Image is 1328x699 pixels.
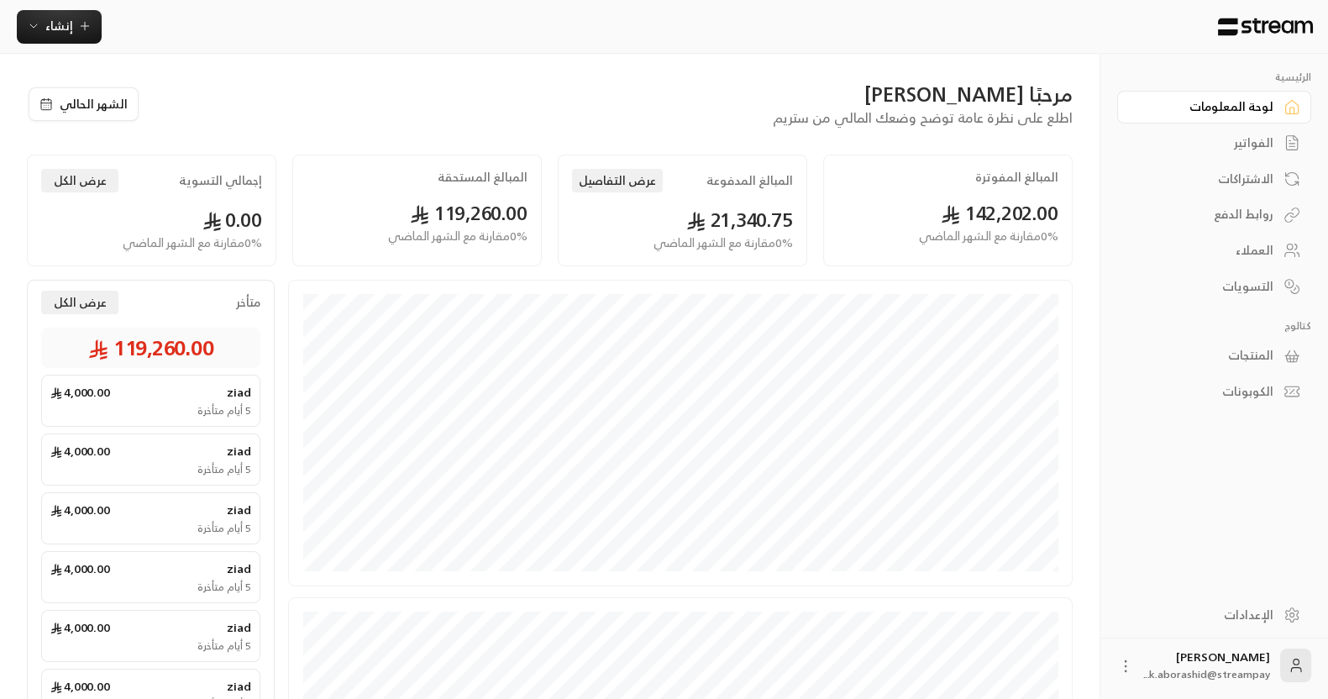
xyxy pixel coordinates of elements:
[227,384,251,401] span: ziad
[388,228,528,245] span: 0 % مقارنة مع الشهر الماضي
[1138,206,1273,223] div: روابط الدفع
[975,169,1058,186] h2: المبالغ المفوترة
[227,443,251,460] span: ziad
[50,678,110,695] span: 4,000.00
[1144,649,1270,682] div: [PERSON_NAME]
[1144,665,1270,683] span: k.aborashid@streampay...
[50,619,110,636] span: 4,000.00
[50,384,110,401] span: 4,000.00
[410,196,528,230] span: 119,260.00
[1117,71,1311,84] p: الرئيسية
[1117,162,1311,195] a: الاشتراكات
[157,81,1073,108] div: مرحبًا [PERSON_NAME]
[572,169,663,192] button: عرض التفاصيل
[1117,270,1311,302] a: التسويات
[941,196,1058,230] span: 142,202.00
[1138,134,1273,151] div: الفواتير
[202,202,262,237] span: 0.00
[1138,347,1273,364] div: المنتجات
[41,551,260,603] a: ziad4,000.00 5 أيام متأخرة
[1117,234,1311,267] a: العملاء
[227,502,251,518] span: ziad
[706,172,793,189] h2: المبالغ المدفوعة
[1138,383,1273,400] div: الكوبونات
[227,678,251,695] span: ziad
[654,234,793,252] span: 0 % مقارنة مع الشهر الماضي
[41,169,118,192] button: عرض الكل
[1117,376,1311,408] a: الكوبونات
[17,10,102,44] button: إنشاء
[1117,598,1311,631] a: الإعدادات
[227,560,251,577] span: ziad
[1117,319,1311,333] p: كتالوج
[1216,18,1315,36] img: Logo
[123,234,262,252] span: 0 % مقارنة مع الشهر الماضي
[227,619,251,636] span: ziad
[179,172,262,189] h2: إجمالي التسوية
[45,15,73,36] span: إنشاء
[50,502,110,518] span: 4,000.00
[236,294,260,311] span: متأخر
[1138,98,1273,115] div: لوحة المعلومات
[1138,171,1273,187] div: الاشتراكات
[50,443,110,460] span: 4,000.00
[1138,607,1273,623] div: الإعدادات
[197,581,251,594] span: 5 أيام متأخرة
[919,228,1058,245] span: 0 % مقارنة مع الشهر الماضي
[197,639,251,653] span: 5 أيام متأخرة
[41,610,260,662] a: ziad4,000.00 5 أيام متأخرة
[438,169,528,186] h2: المبالغ المستحقة
[1117,91,1311,124] a: لوحة المعلومات
[197,404,251,418] span: 5 أيام متأخرة
[773,106,1073,129] span: اطلع على نظرة عامة توضح وضعك المالي من ستريم
[197,463,251,476] span: 5 أيام متأخرة
[1117,127,1311,160] a: الفواتير
[686,202,793,237] span: 21,340.75
[197,522,251,535] span: 5 أيام متأخرة
[1138,242,1273,259] div: العملاء
[88,334,214,361] span: 119,260.00
[1117,339,1311,372] a: المنتجات
[41,291,118,314] button: عرض الكل
[50,560,110,577] span: 4,000.00
[1138,278,1273,295] div: التسويات
[41,375,260,427] a: ziad4,000.00 5 أيام متأخرة
[41,434,260,486] a: ziad4,000.00 5 أيام متأخرة
[1117,198,1311,231] a: روابط الدفع
[41,492,260,544] a: ziad4,000.00 5 أيام متأخرة
[29,87,139,121] button: الشهر الحالي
